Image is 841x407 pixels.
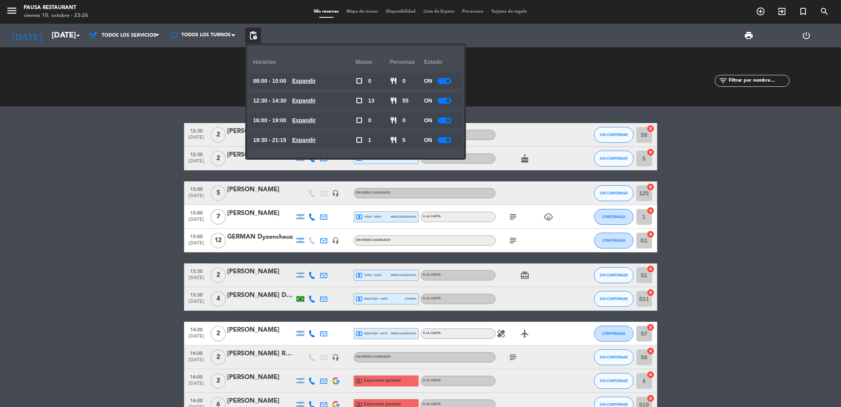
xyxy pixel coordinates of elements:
[227,396,295,406] div: [PERSON_NAME]
[600,402,628,407] span: SIN CONFIRMAR
[24,12,88,20] div: viernes 10. octubre - 23:26
[187,126,207,135] span: 12:30
[602,331,625,336] span: CONFIRMADA
[420,9,458,14] span: Lista de Espera
[600,156,628,161] span: SIN CONFIRMAR
[509,353,518,362] i: subject
[187,208,207,217] span: 13:00
[292,137,316,143] u: Expandir
[544,212,554,222] i: child_care
[356,330,363,337] i: local_atm
[600,355,628,359] span: SIN CONFIRMAR
[403,136,406,145] span: 5
[227,349,295,359] div: [PERSON_NAME] Ruschel [PERSON_NAME]
[390,77,397,84] span: restaurant
[520,271,530,280] i: card_giftcard
[458,9,487,14] span: Pre-acceso
[391,214,416,219] span: mercadopago
[594,233,634,248] button: CONFIRMADA
[187,275,207,284] span: [DATE]
[253,136,286,145] span: 19:30 - 21:15
[594,151,634,166] button: SIN CONFIRMAR
[332,190,339,197] i: headset_mic
[798,7,808,16] i: turned_in_not
[253,116,286,125] span: 16:00 - 19:00
[211,326,226,342] span: 2
[368,77,371,86] span: 0
[187,266,207,275] span: 13:30
[403,116,406,125] span: 0
[187,149,207,159] span: 12:30
[310,9,343,14] span: Mis reservas
[6,5,18,19] button: menu
[187,299,207,308] span: [DATE]
[487,9,531,14] span: Tarjetas de regalo
[405,296,416,301] span: stripe
[778,24,835,47] div: LOG OUT
[509,212,518,222] i: subject
[24,4,88,12] div: Pausa Restaurant
[594,127,634,143] button: SIN CONFIRMAR
[647,371,655,379] i: cancel
[390,136,397,144] span: restaurant
[802,31,811,40] i: power_settings_new
[600,379,628,383] span: SIN CONFIRMAR
[211,233,226,248] span: 12
[187,325,207,334] span: 14:00
[356,239,391,242] span: Sin menú asignado
[332,354,339,361] i: headset_mic
[647,183,655,191] i: cancel
[6,5,18,17] i: menu
[594,373,634,389] button: SIN CONFIRMAR
[253,51,356,73] div: Horarios
[647,125,655,133] i: cancel
[187,232,207,241] span: 13:00
[509,236,518,245] i: subject
[227,325,295,335] div: [PERSON_NAME]
[368,96,375,105] span: 13
[227,372,295,383] div: [PERSON_NAME]
[424,136,432,145] span: ON
[356,330,388,337] span: master * 9272
[292,78,316,84] u: Expandir
[602,238,625,243] span: CONFIRMADA
[647,347,655,355] i: cancel
[187,396,207,405] span: 14:00
[423,297,441,300] span: A LA CARTA
[187,357,207,366] span: [DATE]
[647,265,655,273] i: cancel
[187,372,207,381] span: 14:00
[368,136,371,145] span: 1
[424,77,432,86] span: ON
[102,33,156,38] span: Todos los servicios
[292,97,316,104] u: Expandir
[424,51,458,73] div: Estado
[602,215,625,219] span: CONFIRMADA
[744,31,754,40] span: print
[356,272,363,279] i: local_atm
[719,76,728,86] i: filter_list
[187,290,207,299] span: 13:30
[424,116,432,125] span: ON
[211,209,226,225] span: 7
[390,97,397,104] span: restaurant
[390,117,397,124] span: restaurant
[600,297,628,301] span: SIN CONFIRMAR
[356,295,363,302] i: local_atm
[292,117,316,123] u: Expandir
[211,349,226,365] span: 2
[73,31,83,40] i: arrow_drop_down
[187,217,207,226] span: [DATE]
[356,213,382,220] span: visa * 5997
[227,232,295,242] div: GERMAN Dyzenchauz
[728,77,789,85] input: Filtrar por nombre...
[364,377,401,384] span: Esperando garantía
[227,126,295,136] div: [PERSON_NAME]
[423,332,441,335] span: A LA CARTA
[497,329,506,338] i: healing
[390,51,424,73] div: personas
[368,116,371,125] span: 0
[594,267,634,283] button: SIN CONFIRMAR
[391,273,416,278] span: mercadopago
[187,193,207,202] span: [DATE]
